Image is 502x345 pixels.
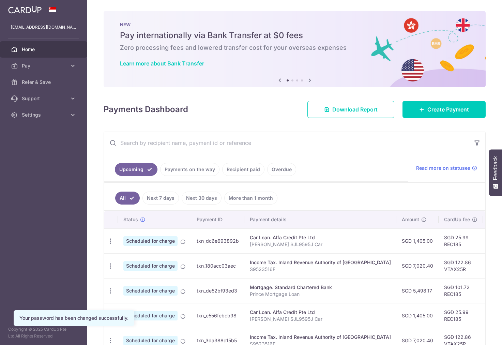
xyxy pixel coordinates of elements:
a: Download Report [307,101,394,118]
span: Scheduled for charge [123,261,178,271]
p: Prince Mortgage Loan [250,291,391,298]
div: Mortgage. Standard Chartered Bank [250,284,391,291]
div: Car Loan. Alfa Credit Pte Ltd [250,234,391,241]
a: More than 1 month [224,192,277,205]
div: Your password has been changed successfully. [19,315,128,321]
a: Learn more about Bank Transfer [120,60,204,67]
p: [EMAIL_ADDRESS][DOMAIN_NAME] [11,24,76,31]
td: SGD 25.99 REC185 [439,228,483,253]
td: txn_180acc03aec [191,253,244,278]
span: Amount [402,216,419,223]
td: SGD 25.99 REC185 [439,303,483,328]
a: Overdue [267,163,296,176]
p: NEW [120,22,469,27]
span: Scheduled for charge [123,236,178,246]
td: txn_de52bf93ed3 [191,278,244,303]
span: Home [22,46,67,53]
input: Search by recipient name, payment id or reference [104,132,469,154]
h5: Pay internationally via Bank Transfer at $0 fees [120,30,469,41]
span: Pay [22,62,67,69]
td: SGD 1,405.00 [396,303,439,328]
th: Payment ID [191,211,244,228]
span: Feedback [492,156,499,180]
p: [PERSON_NAME] SJL9595J Car [250,241,391,248]
th: Payment details [244,211,396,228]
span: Support [22,95,67,102]
h4: Payments Dashboard [104,103,188,116]
a: Next 30 days [182,192,222,205]
div: Income Tax. Inland Revenue Authority of [GEOGRAPHIC_DATA] [250,334,391,341]
div: Car Loan. Alfa Credit Pte Ltd [250,309,391,316]
td: SGD 122.86 VTAX25R [439,253,483,278]
a: Next 7 days [142,192,179,205]
span: Download Report [332,105,378,114]
td: SGD 7,020.40 [396,253,439,278]
span: Read more on statuses [416,165,470,171]
button: Feedback - Show survey [489,149,502,196]
span: Create Payment [427,105,469,114]
img: CardUp [8,5,42,14]
span: Settings [22,111,67,118]
td: txn_dc6e693892b [191,228,244,253]
span: Refer & Save [22,79,67,86]
a: Recipient paid [222,163,264,176]
a: Create Payment [402,101,486,118]
a: Payments on the way [160,163,219,176]
td: SGD 101.72 REC185 [439,278,483,303]
td: SGD 1,405.00 [396,228,439,253]
a: Upcoming [115,163,157,176]
a: All [115,192,140,205]
td: SGD 5,498.17 [396,278,439,303]
span: Scheduled for charge [123,286,178,296]
h6: Zero processing fees and lowered transfer cost for your overseas expenses [120,44,469,52]
p: S9523516F [250,266,391,273]
img: Bank transfer banner [104,11,486,87]
a: Read more on statuses [416,165,477,171]
div: Income Tax. Inland Revenue Authority of [GEOGRAPHIC_DATA] [250,259,391,266]
span: Status [123,216,138,223]
p: [PERSON_NAME] SJL9595J Car [250,316,391,322]
td: txn_e556febcb98 [191,303,244,328]
span: CardUp fee [444,216,470,223]
span: Scheduled for charge [123,311,178,320]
